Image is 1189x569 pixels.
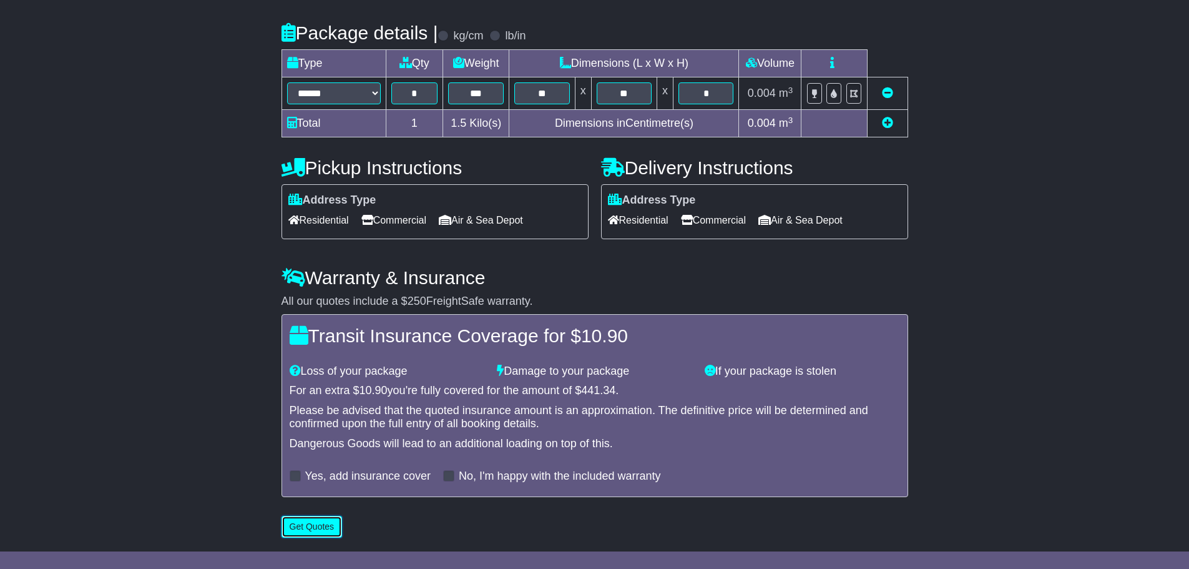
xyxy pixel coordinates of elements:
[788,86,793,95] sup: 3
[281,50,386,77] td: Type
[575,77,591,110] td: x
[453,29,483,43] label: kg/cm
[581,325,628,346] span: 10.90
[281,516,343,538] button: Get Quotes
[281,157,589,178] h4: Pickup Instructions
[281,22,438,43] h4: Package details |
[608,210,668,230] span: Residential
[443,110,509,137] td: Kilo(s)
[681,210,746,230] span: Commercial
[509,50,739,77] td: Dimensions (L x W x H)
[288,210,349,230] span: Residential
[283,365,491,379] div: Loss of your package
[459,470,661,483] label: No, I'm happy with the included warranty
[788,116,793,125] sup: 3
[360,384,388,397] span: 10.90
[779,117,793,129] span: m
[505,29,526,43] label: lb/in
[443,50,509,77] td: Weight
[281,110,386,137] td: Total
[451,117,466,129] span: 1.5
[758,210,843,230] span: Air & Sea Depot
[882,87,893,99] a: Remove this item
[408,295,426,307] span: 250
[581,384,615,397] span: 441.34
[739,50,801,77] td: Volume
[290,384,900,398] div: For an extra $ you're fully covered for the amount of $ .
[608,194,696,207] label: Address Type
[657,77,673,110] td: x
[281,295,908,309] div: All our quotes include a $ FreightSafe warranty.
[698,365,906,379] div: If your package is stolen
[281,267,908,288] h4: Warranty & Insurance
[748,117,776,129] span: 0.004
[601,157,908,178] h4: Delivery Instructions
[748,87,776,99] span: 0.004
[288,194,376,207] label: Address Type
[386,50,443,77] td: Qty
[491,365,698,379] div: Damage to your package
[439,210,523,230] span: Air & Sea Depot
[779,87,793,99] span: m
[882,117,893,129] a: Add new item
[509,110,739,137] td: Dimensions in Centimetre(s)
[290,404,900,431] div: Please be advised that the quoted insurance amount is an approximation. The definitive price will...
[305,470,431,483] label: Yes, add insurance cover
[361,210,426,230] span: Commercial
[290,325,900,346] h4: Transit Insurance Coverage for $
[386,110,443,137] td: 1
[290,437,900,451] div: Dangerous Goods will lead to an additional loading on top of this.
